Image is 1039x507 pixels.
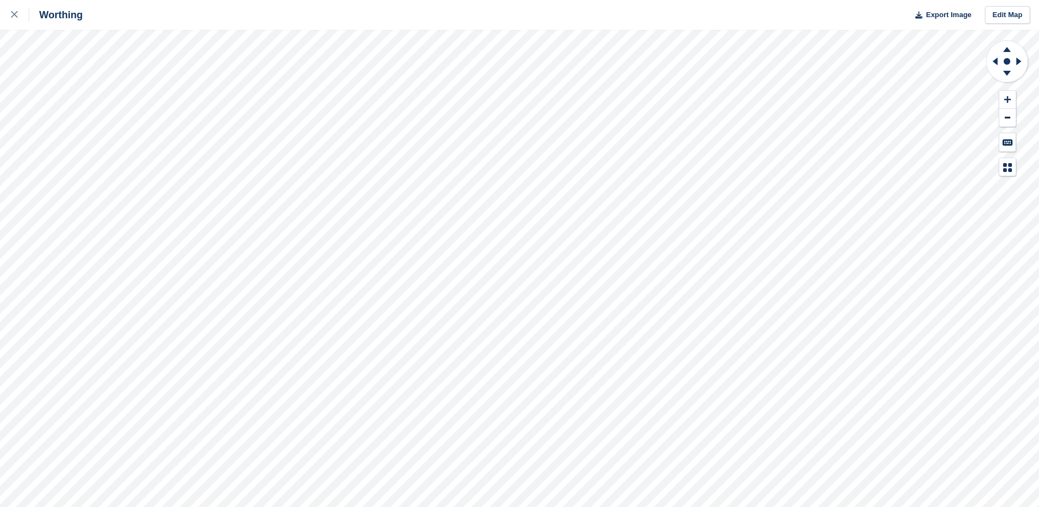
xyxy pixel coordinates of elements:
button: Zoom Out [999,109,1016,127]
button: Zoom In [999,91,1016,109]
button: Export Image [909,6,972,24]
button: Keyboard Shortcuts [999,133,1016,151]
span: Export Image [926,9,971,20]
a: Edit Map [985,6,1030,24]
button: Map Legend [999,158,1016,176]
div: Worthing [29,8,83,22]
